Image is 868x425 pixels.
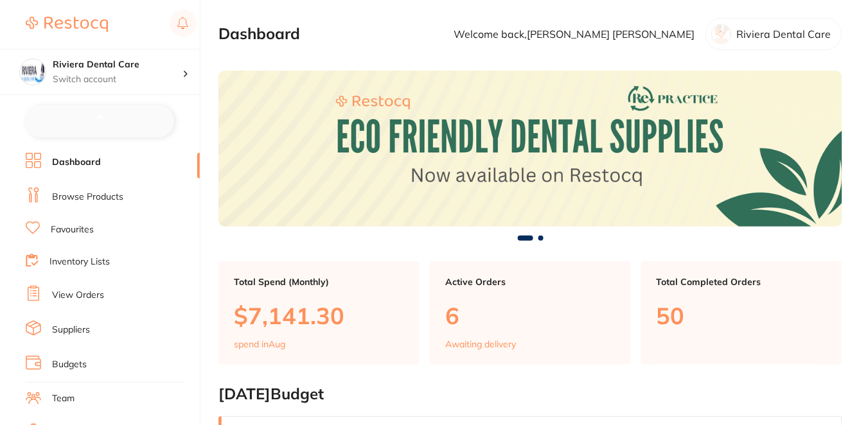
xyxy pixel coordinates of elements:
a: Restocq Logo [26,10,108,39]
p: spend in Aug [234,339,285,349]
p: Riviera Dental Care [737,28,831,40]
a: Browse Products [52,191,123,204]
p: Switch account [53,73,182,86]
a: Inventory Lists [49,256,110,268]
img: Riviera Dental Care [20,59,46,85]
p: 6 [445,302,616,329]
a: Total Spend (Monthly)$7,141.30spend inAug [218,261,420,365]
p: Total Spend (Monthly) [234,277,404,287]
p: Total Completed Orders [657,277,827,287]
p: $7,141.30 [234,302,404,329]
a: Total Completed Orders50 [641,261,842,365]
a: Dashboard [52,156,101,169]
h4: Riviera Dental Care [53,58,182,71]
img: Dashboard [218,71,842,227]
p: Awaiting delivery [445,339,516,349]
a: Suppliers [52,324,90,336]
a: Favourites [51,223,94,236]
a: Budgets [52,358,87,371]
p: 50 [657,302,827,329]
img: Restocq Logo [26,17,108,32]
h2: [DATE] Budget [218,385,842,403]
h2: Dashboard [218,25,300,43]
a: View Orders [52,289,104,302]
a: Team [52,392,75,405]
a: Active Orders6Awaiting delivery [430,261,631,365]
p: Welcome back, [PERSON_NAME] [PERSON_NAME] [454,28,695,40]
p: Active Orders [445,277,616,287]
